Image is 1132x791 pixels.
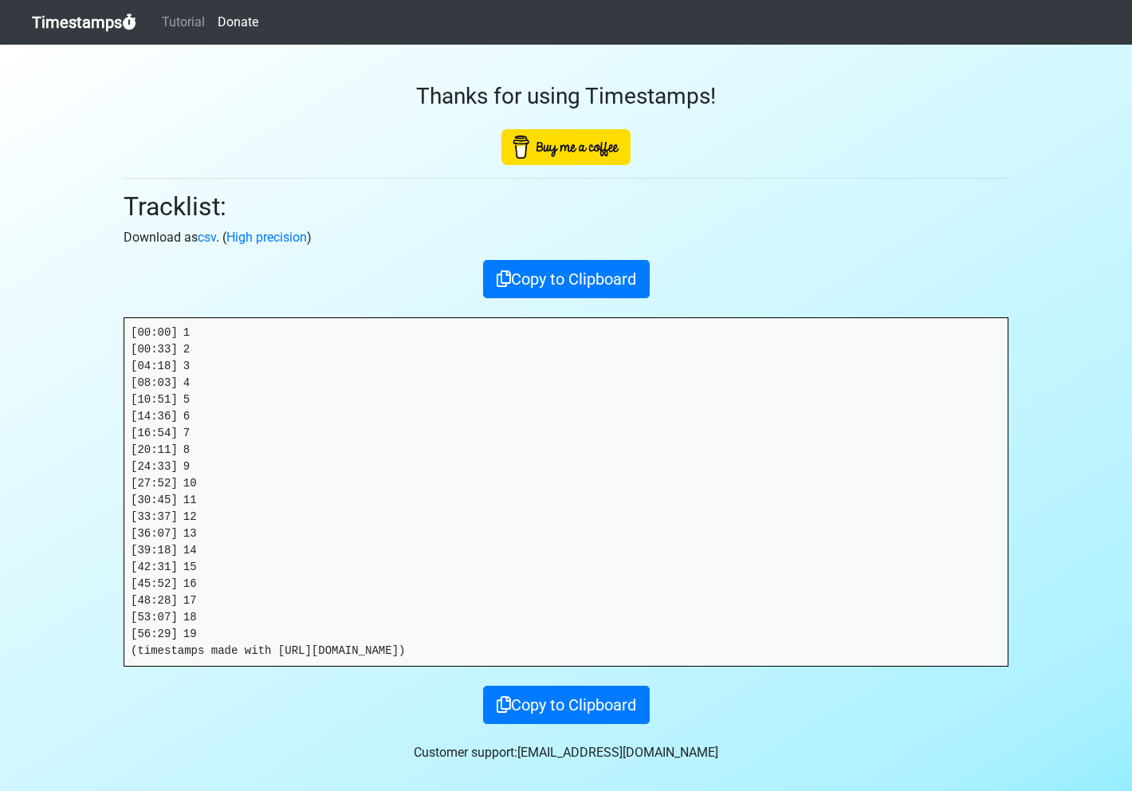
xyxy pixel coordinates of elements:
h2: Tracklist: [124,191,1008,222]
pre: [00:00] 1 [00:33] 2 [04:18] 3 [08:03] 4 [10:51] 5 [14:36] 6 [16:54] 7 [20:11] 8 [24:33] 9 [27:52]... [124,318,1008,666]
a: Donate [211,6,265,38]
a: High precision [226,230,307,245]
h3: Thanks for using Timestamps! [124,83,1008,110]
a: Timestamps [32,6,136,38]
a: Tutorial [155,6,211,38]
p: Download as . ( ) [124,228,1008,247]
button: Copy to Clipboard [483,686,650,724]
button: Copy to Clipboard [483,260,650,298]
a: csv [198,230,216,245]
img: Buy Me A Coffee [501,129,631,165]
